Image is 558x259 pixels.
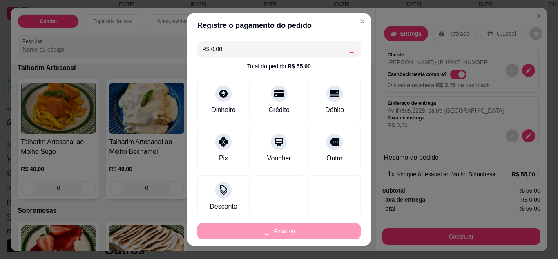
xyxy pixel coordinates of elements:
div: Desconto [210,202,237,212]
div: Pix [219,153,228,163]
div: Loading [348,45,356,53]
input: Ex.: hambúrguer de cordeiro [202,41,348,57]
div: Crédito [268,105,290,115]
div: R$ 55,00 [288,62,311,70]
header: Registre o pagamento do pedido [187,13,371,38]
button: Close [356,15,369,28]
div: Débito [325,105,344,115]
div: Outro [326,153,343,163]
div: Dinheiro [211,105,236,115]
div: Total do pedido [247,62,311,70]
div: Voucher [267,153,291,163]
